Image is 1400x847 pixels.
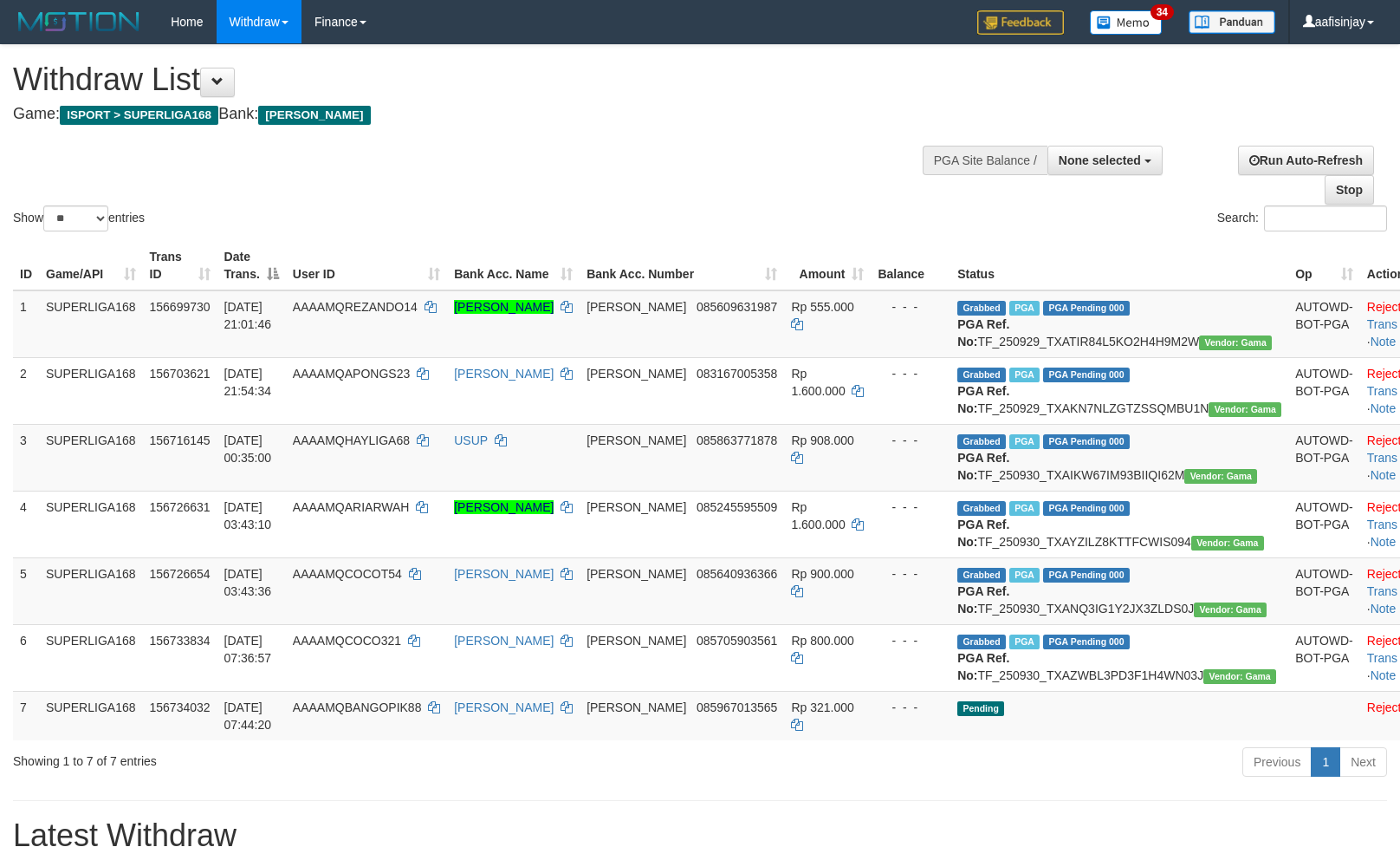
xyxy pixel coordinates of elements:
span: [DATE] 07:36:57 [224,634,272,665]
td: TF_250929_TXATIR84L5KO2H4H9M2W [950,290,1288,358]
span: AAAAMQCOCOT54 [293,567,402,581]
span: ISPORT > SUPERLIGA168 [60,106,218,125]
span: Copy 083167005358 to clipboard [697,367,777,381]
span: [PERSON_NAME] [258,106,370,125]
span: 156726654 [150,567,211,581]
span: None selected [1059,153,1141,167]
span: Grabbed [957,301,1006,316]
a: Note [1371,335,1397,349]
span: AAAAMQCOCO321 [293,634,401,648]
td: TF_250930_TXANQ3IG1Y2JX3ZLDS0J [950,557,1288,624]
a: Run Auto-Refresh [1238,146,1374,175]
a: Note [1371,668,1397,682]
span: PGA Pending [1043,501,1130,516]
td: 1 [13,290,39,358]
td: TF_250930_TXAIKW67IM93BIIQI62M [950,424,1288,491]
td: 5 [13,557,39,624]
a: Note [1371,535,1397,549]
span: [DATE] 03:43:36 [224,567,272,598]
span: Marked by aafchhiseyha [1009,301,1040,316]
span: PGA Pending [1043,368,1130,382]
span: Marked by aafchhiseyha [1009,501,1040,516]
label: Show entries [13,205,145,231]
span: Vendor URL: https://trx31.1velocity.biz [1184,469,1257,484]
td: AUTOWD-BOT-PGA [1288,557,1360,624]
a: Next [1339,747,1387,777]
td: AUTOWD-BOT-PGA [1288,357,1360,424]
span: AAAAMQAPONGS23 [293,367,410,381]
a: Note [1371,468,1397,482]
td: SUPERLIGA168 [39,290,143,358]
span: Vendor URL: https://trx31.1velocity.biz [1191,536,1264,551]
span: Grabbed [957,368,1006,382]
th: Date Trans.: activate to sort column descending [217,241,286,290]
span: Marked by aafchhiseyha [1009,635,1040,649]
a: [PERSON_NAME] [454,500,554,514]
span: Grabbed [957,434,1006,449]
a: [PERSON_NAME] [454,300,554,314]
th: Bank Acc. Name: activate to sort column ascending [447,241,580,290]
td: 6 [13,624,39,691]
span: Rp 800.000 [791,634,853,648]
td: TF_250930_TXAZWBL3PD3F1H4WN03J [950,624,1288,691]
td: AUTOWD-BOT-PGA [1288,491,1360,557]
button: None selected [1047,146,1163,175]
span: Copy 085863771878 to clipboard [697,433,777,447]
span: PGA Pending [1043,568,1130,583]
span: [DATE] 21:54:34 [224,367,272,398]
a: Note [1371,401,1397,415]
span: Copy 085967013565 to clipboard [697,700,777,714]
img: Button%20Memo.svg [1090,10,1163,35]
span: Rp 321.000 [791,700,853,714]
span: Vendor URL: https://trx31.1velocity.biz [1194,603,1267,617]
div: - - - [878,365,943,382]
span: 156726631 [150,500,211,514]
td: 4 [13,491,39,557]
a: Note [1371,602,1397,616]
span: AAAAMQREZANDO14 [293,300,418,314]
div: - - - [878,298,943,316]
span: 156703621 [150,367,211,381]
a: USUP [454,433,488,447]
th: Balance [871,241,950,290]
img: panduan.png [1189,10,1275,34]
div: - - - [878,632,943,649]
span: [PERSON_NAME] [587,367,686,381]
span: Copy 085609631987 to clipboard [697,300,777,314]
span: Vendor URL: https://trx31.1velocity.biz [1199,336,1272,350]
span: Vendor URL: https://trx31.1velocity.biz [1209,402,1281,417]
div: PGA Site Balance / [923,146,1047,175]
span: Pending [957,701,1004,716]
td: SUPERLIGA168 [39,424,143,491]
span: Grabbed [957,501,1006,516]
span: 34 [1150,4,1174,20]
td: TF_250929_TXAKN7NLZGTZSSQMBU1N [950,357,1288,424]
td: SUPERLIGA168 [39,357,143,424]
img: Feedback.jpg [977,10,1064,35]
span: [DATE] 07:44:20 [224,700,272,732]
th: Game/API: activate to sort column ascending [39,241,143,290]
td: 2 [13,357,39,424]
div: Showing 1 to 7 of 7 entries [13,746,570,770]
span: Copy 085640936366 to clipboard [697,567,777,581]
td: TF_250930_TXAYZILZ8KTTFCWIS094 [950,491,1288,557]
b: PGA Ref. No: [957,317,1009,349]
a: [PERSON_NAME] [454,367,554,381]
b: PGA Ref. No: [957,518,1009,549]
a: [PERSON_NAME] [454,700,554,714]
span: [PERSON_NAME] [587,700,686,714]
th: Status [950,241,1288,290]
span: Rp 1.600.000 [791,500,845,531]
span: Rp 900.000 [791,567,853,581]
span: Marked by aafchhiseyha [1009,368,1040,382]
span: Marked by aafchhiseyha [1009,434,1040,449]
span: PGA Pending [1043,434,1130,449]
span: 156733834 [150,634,211,648]
span: Grabbed [957,568,1006,583]
th: Amount: activate to sort column ascending [784,241,871,290]
span: AAAAMQBANGOPIK88 [293,700,422,714]
th: ID [13,241,39,290]
label: Search: [1217,205,1387,231]
a: Stop [1325,175,1374,205]
th: Bank Acc. Number: activate to sort column ascending [580,241,784,290]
